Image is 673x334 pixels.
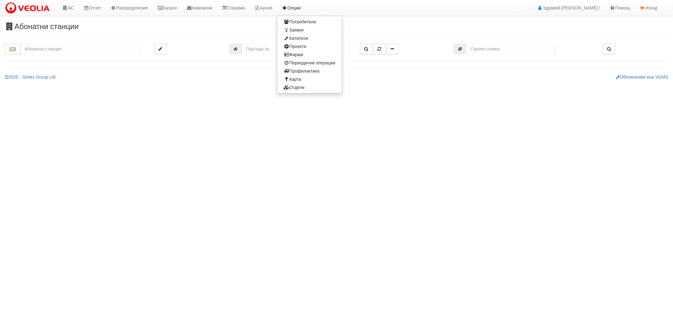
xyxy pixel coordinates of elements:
a: Заявки [277,26,342,34]
a: Периодични операции [277,59,342,67]
a: Отдели [277,83,342,92]
input: Партида № [242,44,331,54]
input: Абонатна станция [21,44,139,54]
a: Проекти [277,42,342,51]
a: Профилактика [277,67,342,75]
a: Фирми [277,51,342,59]
a: Каталози [277,34,342,42]
a: Обновления във VGMS [616,75,668,80]
a: Карта [277,75,342,83]
img: VeoliaLogo.png [5,2,53,15]
a: Потребители [277,18,342,26]
a: 2025 - Sintex Group Ltd. [5,75,57,80]
input: Сериен номер [467,44,555,54]
h3: Абонатни станции [5,22,668,31]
